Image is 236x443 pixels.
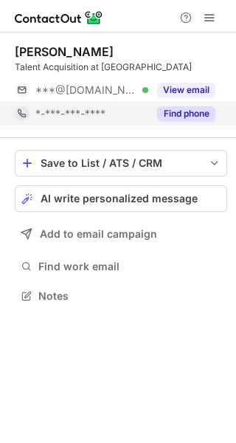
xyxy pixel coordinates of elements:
button: Reveal Button [157,106,215,121]
button: Notes [15,286,227,306]
button: Find work email [15,256,227,277]
button: Reveal Button [157,83,215,97]
span: Find work email [38,260,221,273]
button: AI write personalized message [15,185,227,212]
img: ContactOut v5.3.10 [15,9,103,27]
span: ***@[DOMAIN_NAME] [35,83,137,97]
span: Notes [38,289,221,303]
div: Save to List / ATS / CRM [41,157,201,169]
div: Talent Acquisition at [GEOGRAPHIC_DATA] [15,61,227,74]
div: [PERSON_NAME] [15,44,114,59]
button: save-profile-one-click [15,150,227,176]
button: Add to email campaign [15,221,227,247]
span: Add to email campaign [40,228,157,240]
span: AI write personalized message [41,193,198,205]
